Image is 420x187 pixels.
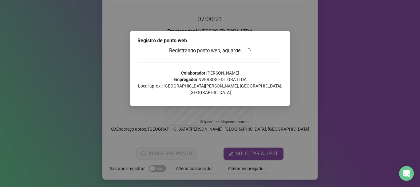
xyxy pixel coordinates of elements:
[137,37,283,44] div: Registro de ponto web
[137,47,283,55] h3: Registrando ponto web, aguarde...
[181,71,205,75] strong: Colaborador
[173,77,197,82] strong: Empregador
[246,48,251,53] span: loading
[137,70,283,96] p: : [PERSON_NAME] : NVERSOS EDITORA LTDA Local aprox.: [GEOGRAPHIC_DATA][PERSON_NAME], [GEOGRAPHIC_...
[399,166,414,181] div: Open Intercom Messenger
